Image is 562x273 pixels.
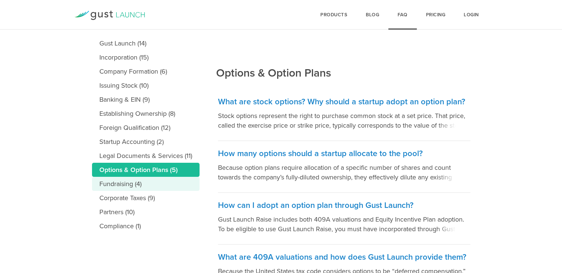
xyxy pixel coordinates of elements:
h3: What are stock options? Why should a startup adopt an option plan? [218,97,470,107]
a: Foreign Qualification (12) [92,121,200,135]
a: Issuing Stock (10) [92,78,200,92]
a: How many options should a startup allocate to the pool? Because option plans require allocation o... [218,141,470,193]
a: How can I adopt an option plan through Gust Launch? Gust Launch Raise includes both 409A valuatio... [218,193,470,245]
p: Stock options represent the right to purchase common stock at a set price. That price, called the... [218,111,470,130]
a: Compliance (1) [92,219,200,233]
a: Gust Launch (14) [92,36,200,50]
a: Legal Documents & Services (11) [92,149,200,163]
a: Partners (10) [92,205,200,219]
a: Startup Accounting (2) [92,135,200,149]
a: What are stock options? Why should a startup adopt an option plan? Stock options represent the ri... [218,89,470,141]
a: Corporate Taxes (9) [92,191,200,205]
h3: What are 409A valuations and how does Gust Launch provide them? [218,252,470,263]
h3: How many options should a startup allocate to the pool? [218,148,470,159]
a: Company Formation (6) [92,64,200,78]
p: Because option plans require allocation of a specific number of shares and count towards the comp... [218,163,470,182]
a: Incorporation (15) [92,50,200,64]
h2: Options & Option Plans [216,16,331,81]
a: Banking & EIN (9) [92,92,200,107]
a: Establishing Ownership (8) [92,107,200,121]
a: Options & Option Plans (5) [92,163,200,177]
p: Gust Launch Raise includes both 409A valuations and Equity Incentive Plan adoption. To be eligibl... [218,215,470,234]
h3: How can I adopt an option plan through Gust Launch? [218,200,470,211]
a: Fundraising (4) [92,177,200,191]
